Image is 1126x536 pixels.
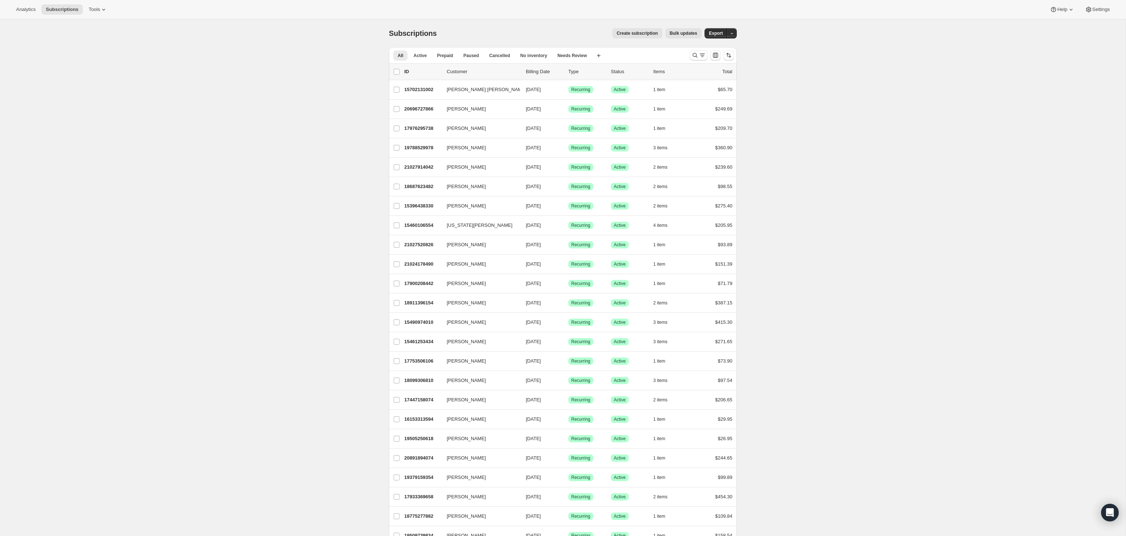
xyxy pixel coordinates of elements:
span: Active [614,455,626,461]
span: [PERSON_NAME] [447,435,486,442]
button: 4 items [653,220,676,230]
p: 17900208442 [404,280,441,287]
button: [PERSON_NAME] [442,142,516,154]
div: 17976295738[PERSON_NAME][DATE]SuccessRecurringSuccessActive1 item$209.70 [404,123,732,134]
span: [PERSON_NAME] [447,105,486,113]
span: [PERSON_NAME] [447,241,486,248]
p: ID [404,68,441,75]
span: Active [614,242,626,248]
span: [US_STATE][PERSON_NAME] [447,222,512,229]
div: 15460106554[US_STATE][PERSON_NAME][DATE]SuccessRecurringSuccessActive4 items$205.95 [404,220,732,230]
div: 18775277882[PERSON_NAME][DATE]SuccessRecurringSuccessActive1 item$109.84 [404,511,732,521]
span: Recurring [571,222,590,228]
span: Recurring [571,106,590,112]
span: 2 items [653,164,668,170]
button: 1 item [653,85,673,95]
span: $206.65 [715,397,732,402]
p: 18687623482 [404,183,441,190]
span: 1 item [653,242,665,248]
p: 20891894074 [404,454,441,462]
span: 2 items [653,397,668,403]
span: [PERSON_NAME] [447,280,486,287]
button: 2 items [653,492,676,502]
button: [PERSON_NAME] [PERSON_NAME] [442,84,516,95]
span: Active [614,87,626,93]
span: [PERSON_NAME] [447,454,486,462]
span: Analytics [16,7,36,12]
button: Bulk updates [665,28,702,38]
span: [DATE] [526,145,541,150]
div: IDCustomerBilling DateTypeStatusItemsTotal [404,68,732,75]
span: $244.65 [715,455,732,461]
span: [PERSON_NAME] [447,299,486,307]
span: Export [709,30,723,36]
button: 2 items [653,181,676,192]
span: Recurring [571,378,590,383]
span: Active [614,339,626,345]
div: 16153313594[PERSON_NAME][DATE]SuccessRecurringSuccessActive1 item$29.95 [404,414,732,424]
span: Settings [1092,7,1110,12]
button: 1 item [653,123,673,134]
div: 18911396154[PERSON_NAME][DATE]SuccessRecurringSuccessActive2 items$387.15 [404,298,732,308]
span: Help [1057,7,1067,12]
span: [DATE] [526,319,541,325]
span: [DATE] [526,378,541,383]
button: [PERSON_NAME] [442,278,516,289]
span: Active [614,475,626,480]
p: 15702131002 [404,86,441,93]
span: [PERSON_NAME] [447,202,486,210]
div: 17447158074[PERSON_NAME][DATE]SuccessRecurringSuccessActive2 items$206.65 [404,395,732,405]
span: [DATE] [526,436,541,441]
span: Recurring [571,319,590,325]
div: Open Intercom Messenger [1101,504,1119,521]
div: 17933369658[PERSON_NAME][DATE]SuccessRecurringSuccessActive2 items$454.30 [404,492,732,502]
button: [PERSON_NAME] [442,200,516,212]
span: [PERSON_NAME] [447,396,486,404]
p: 17753506106 [404,357,441,365]
span: Active [614,378,626,383]
button: [PERSON_NAME] [442,355,516,367]
span: [PERSON_NAME] [447,493,486,501]
span: $239.60 [715,164,732,170]
p: 18099306810 [404,377,441,384]
button: Tools [84,4,112,15]
span: Active [614,397,626,403]
span: Recurring [571,300,590,306]
span: No inventory [520,53,547,59]
span: 2 items [653,203,668,209]
button: [PERSON_NAME] [442,375,516,386]
div: Type [568,68,605,75]
span: $415.30 [715,319,732,325]
span: $98.55 [718,184,732,189]
div: 15490974010[PERSON_NAME][DATE]SuccessRecurringSuccessActive3 items$415.30 [404,317,732,327]
button: 1 item [653,511,673,521]
button: Create subscription [612,28,662,38]
span: 1 item [653,261,665,267]
p: Billing Date [526,68,562,75]
div: 17753506106[PERSON_NAME][DATE]SuccessRecurringSuccessActive1 item$73.90 [404,356,732,366]
span: Active [614,125,626,131]
span: [PERSON_NAME] [447,377,486,384]
span: Active [614,145,626,151]
span: Recurring [571,475,590,480]
button: 1 item [653,240,673,250]
span: 3 items [653,145,668,151]
span: $387.15 [715,300,732,306]
span: Paused [463,53,479,59]
span: $93.89 [718,242,732,247]
span: [DATE] [526,222,541,228]
div: 18687623482[PERSON_NAME][DATE]SuccessRecurringSuccessActive2 items$98.55 [404,181,732,192]
p: 15461253434 [404,338,441,345]
span: Recurring [571,436,590,442]
span: $97.54 [718,378,732,383]
button: [PERSON_NAME] [442,181,516,192]
span: Subscriptions [46,7,78,12]
span: $454.30 [715,494,732,499]
button: 1 item [653,434,673,444]
span: $65.70 [718,87,732,92]
button: 1 item [653,356,673,366]
span: Recurring [571,203,590,209]
span: Recurring [571,494,590,500]
span: [DATE] [526,339,541,344]
span: Active [614,106,626,112]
